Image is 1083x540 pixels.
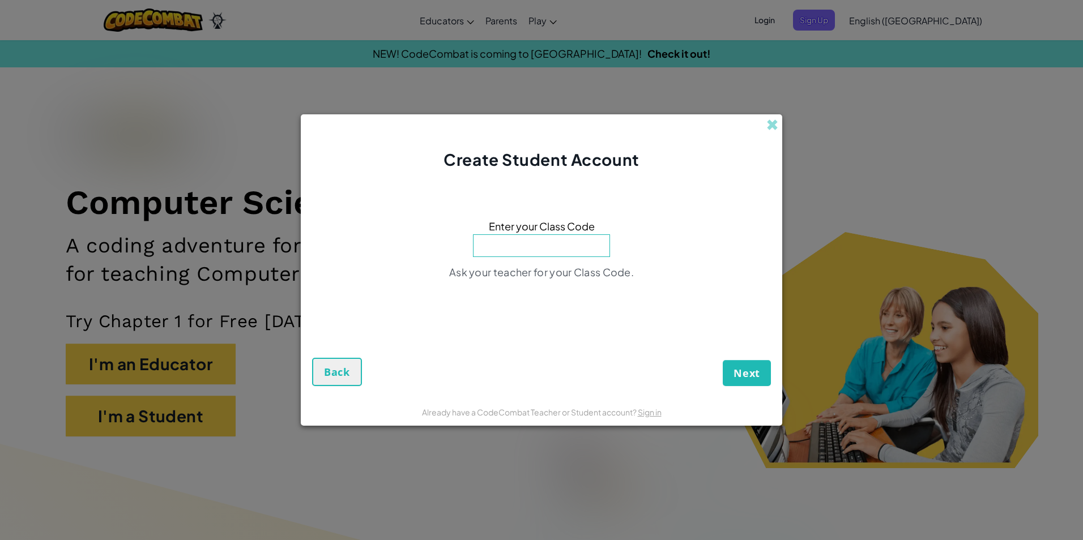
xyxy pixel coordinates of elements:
[723,360,771,386] button: Next
[444,149,639,169] span: Create Student Account
[734,366,760,380] span: Next
[422,407,638,417] span: Already have a CodeCombat Teacher or Student account?
[324,365,350,379] span: Back
[449,265,634,278] span: Ask your teacher for your Class Code.
[638,407,662,417] a: Sign in
[489,218,595,234] span: Enter your Class Code
[312,358,362,386] button: Back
